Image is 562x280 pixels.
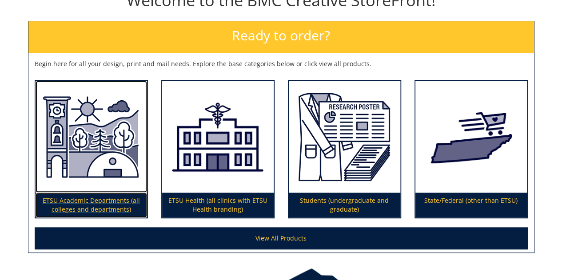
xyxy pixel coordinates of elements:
img: Students (undergraduate and graduate) [289,81,400,193]
h2: Ready to order? [28,21,534,53]
img: ETSU Health (all clinics with ETSU Health branding) [162,81,274,193]
img: ETSU Academic Departments (all colleges and departments) [36,81,147,193]
a: View All Products [35,227,528,249]
a: ETSU Health (all clinics with ETSU Health branding) [162,81,274,217]
a: Students (undergraduate and graduate) [289,81,400,217]
p: Students (undergraduate and graduate) [289,193,400,217]
p: ETSU Health (all clinics with ETSU Health branding) [162,193,274,217]
a: ETSU Academic Departments (all colleges and departments) [36,81,147,217]
img: State/Federal (other than ETSU) [415,81,527,193]
p: State/Federal (other than ETSU) [415,193,527,217]
a: State/Federal (other than ETSU) [415,81,527,217]
p: ETSU Academic Departments (all colleges and departments) [36,193,147,217]
p: Begin here for all your design, print and mail needs. Explore the base categories below or click ... [35,59,528,68]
